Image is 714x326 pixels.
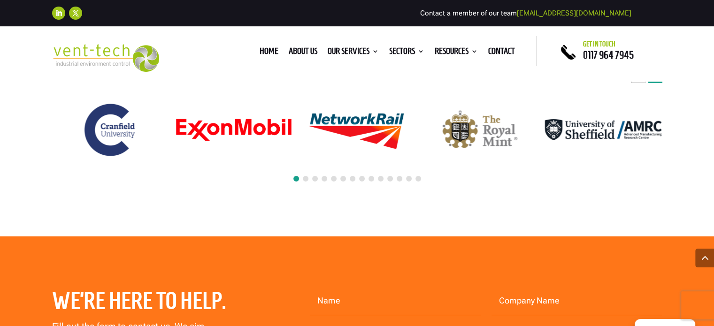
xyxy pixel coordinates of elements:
div: 24 / 24 [545,119,662,141]
div: 22 / 24 [298,102,415,158]
a: Follow on X [69,7,82,20]
img: Cranfield University logo [80,99,141,160]
a: Resources [435,48,478,58]
img: The Royal Mint logo [443,110,518,150]
input: Company Name [491,287,662,316]
div: 20 / 24 [52,99,169,161]
a: [EMAIL_ADDRESS][DOMAIN_NAME] [517,9,631,17]
span: Contact a member of our team [420,9,631,17]
a: Our Services [328,48,379,58]
img: 2023-09-27T08_35_16.549ZVENT-TECH---Clear-background [52,44,160,72]
input: Name [310,287,481,316]
div: 21 / 24 [175,118,292,142]
img: Network Rail logo [299,102,415,157]
div: 23 / 24 [421,110,538,150]
a: Contact [488,48,515,58]
a: About us [289,48,317,58]
a: Home [260,48,278,58]
h2: We’re here to help. [52,287,248,319]
a: Follow on LinkedIn [52,7,65,20]
img: ExonMobil logo [176,118,292,142]
a: 0117 964 7945 [583,49,634,61]
span: Get in touch [583,40,615,48]
a: Sectors [389,48,424,58]
img: AMRC [545,119,661,140]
